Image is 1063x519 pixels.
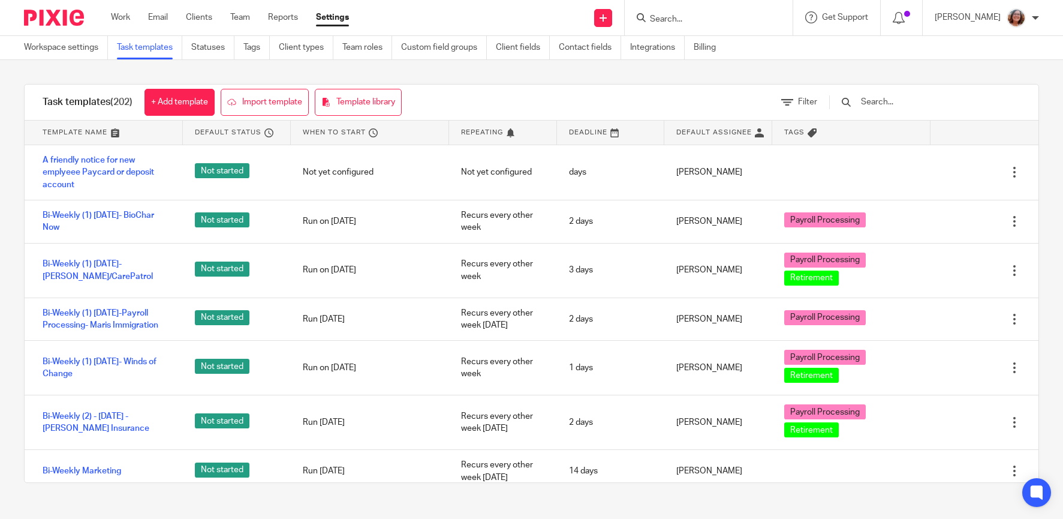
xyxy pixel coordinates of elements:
[557,255,665,285] div: 3 days
[342,36,392,59] a: Team roles
[790,424,833,436] span: Retirement
[43,465,121,477] a: Bi-Weekly Marketing
[1007,8,1026,28] img: LB%20Reg%20Headshot%208-2-23.jpg
[43,154,171,191] a: A friendly notice for new emplyeee Paycard or deposit account
[790,311,860,323] span: Payroll Processing
[43,410,171,435] a: Bi-Weekly (2) - [DATE] - [PERSON_NAME] Insurance
[449,298,557,341] div: Recurs every other week [DATE]
[144,89,215,116] a: + Add template
[221,89,309,116] a: Import template
[449,347,557,389] div: Recurs every other week
[790,370,833,382] span: Retirement
[649,14,757,25] input: Search
[43,258,171,283] a: Bi-Weekly (1) [DATE]- [PERSON_NAME]/CarePatrol
[195,310,249,325] span: Not started
[557,407,665,437] div: 2 days
[664,157,772,187] div: [PERSON_NAME]
[303,127,366,137] span: When to start
[291,206,449,236] div: Run on [DATE]
[195,127,261,137] span: Default status
[790,406,860,418] span: Payroll Processing
[291,255,449,285] div: Run on [DATE]
[401,36,487,59] a: Custom field groups
[822,13,868,22] span: Get Support
[43,356,171,380] a: Bi-Weekly (1) [DATE]- Winds of Change
[195,163,249,178] span: Not started
[43,209,171,234] a: Bi-Weekly (1) [DATE]- BioChar Now
[935,11,1001,23] p: [PERSON_NAME]
[790,254,860,266] span: Payroll Processing
[449,200,557,243] div: Recurs every other week
[630,36,685,59] a: Integrations
[291,456,449,486] div: Run [DATE]
[790,272,833,284] span: Retirement
[557,353,665,383] div: 1 days
[291,157,449,187] div: Not yet configured
[316,11,349,23] a: Settings
[461,127,503,137] span: Repeating
[186,11,212,23] a: Clients
[279,36,333,59] a: Client types
[664,206,772,236] div: [PERSON_NAME]
[291,353,449,383] div: Run on [DATE]
[569,127,607,137] span: Deadline
[798,98,817,106] span: Filter
[664,353,772,383] div: [PERSON_NAME]
[559,36,621,59] a: Contact fields
[43,96,133,109] h1: Task templates
[148,11,168,23] a: Email
[664,407,772,437] div: [PERSON_NAME]
[449,401,557,444] div: Recurs every other week [DATE]
[43,307,171,332] a: Bi-Weekly (1) [DATE]-Payroll Processing- Maris Immigration
[557,206,665,236] div: 2 days
[117,36,182,59] a: Task templates
[676,127,752,137] span: Default assignee
[43,127,107,137] span: Template name
[291,407,449,437] div: Run [DATE]
[195,212,249,227] span: Not started
[195,359,249,374] span: Not started
[291,304,449,334] div: Run [DATE]
[784,127,805,137] span: Tags
[790,214,860,226] span: Payroll Processing
[664,456,772,486] div: [PERSON_NAME]
[191,36,234,59] a: Statuses
[268,11,298,23] a: Reports
[24,10,84,26] img: Pixie
[195,262,249,277] span: Not started
[557,304,665,334] div: 2 days
[449,450,557,493] div: Recurs every other week [DATE]
[449,157,557,187] div: Not yet configured
[110,97,133,107] span: (202)
[195,463,249,478] span: Not started
[315,89,402,116] a: Template library
[557,157,665,187] div: days
[496,36,550,59] a: Client fields
[694,36,725,59] a: Billing
[860,95,999,109] input: Search...
[664,255,772,285] div: [PERSON_NAME]
[790,352,860,364] span: Payroll Processing
[449,249,557,292] div: Recurs every other week
[243,36,270,59] a: Tags
[230,11,250,23] a: Team
[557,456,665,486] div: 14 days
[111,11,130,23] a: Work
[664,304,772,334] div: [PERSON_NAME]
[24,36,108,59] a: Workspace settings
[195,413,249,428] span: Not started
